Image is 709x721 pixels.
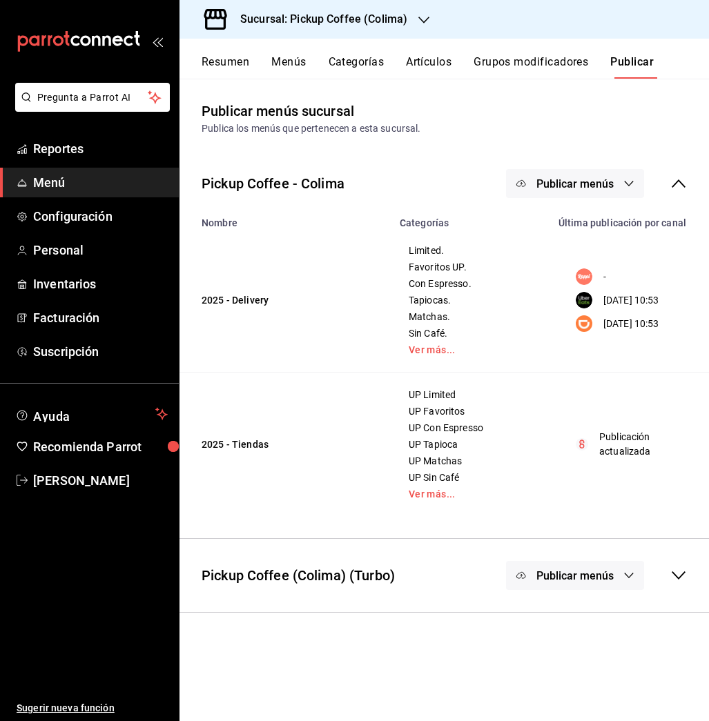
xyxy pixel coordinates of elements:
[603,293,659,308] p: [DATE] 10:53
[474,55,588,79] button: Grupos modificadores
[152,36,163,47] button: open_drawer_menu
[37,90,148,105] span: Pregunta a Parrot AI
[506,169,644,198] button: Publicar menús
[409,456,533,466] span: UP Matchas
[409,328,533,338] span: Sin Café.
[33,173,168,192] span: Menú
[536,177,614,190] span: Publicar menús
[536,569,614,582] span: Publicar menús
[33,308,168,327] span: Facturación
[329,55,385,79] button: Categorías
[179,228,391,373] td: 2025 - Delivery
[33,241,168,259] span: Personal
[409,262,533,272] span: Favoritos UP.
[406,55,451,79] button: Artículos
[202,101,354,121] div: Publicar menús sucursal
[409,279,533,288] span: Con Espresso.
[202,121,687,136] div: Publica los menús que pertenecen a esta sucursal.
[33,471,168,490] span: [PERSON_NAME]
[409,312,533,322] span: Matchas.
[409,423,533,433] span: UP Con Espresso
[202,55,249,79] button: Resumen
[271,55,306,79] button: Menús
[33,139,168,158] span: Reportes
[33,207,168,226] span: Configuración
[603,270,606,284] p: -
[506,561,644,590] button: Publicar menús
[610,55,654,79] button: Publicar
[33,437,168,456] span: Recomienda Parrot
[202,173,344,194] div: Pickup Coffee - Colima
[179,373,391,517] td: 2025 - Tiendas
[179,209,709,516] table: menu maker table for brand
[202,565,395,586] div: Pickup Coffee (Colima) (Turbo)
[409,246,533,255] span: Limited.
[409,473,533,482] span: UP Sin Café
[603,317,659,331] p: [DATE] 10:53
[33,275,168,293] span: Inventarios
[409,345,533,355] a: Ver más...
[33,342,168,361] span: Suscripción
[599,430,678,459] p: Publicación actualizada
[409,390,533,399] span: UP Limited
[179,209,391,228] th: Nombre
[409,295,533,305] span: Tapiocas.
[550,209,709,228] th: Última publicación por canal
[15,83,170,112] button: Pregunta a Parrot AI
[229,11,407,28] h3: Sucursal: Pickup Coffee (Colima)
[17,701,168,715] span: Sugerir nueva función
[202,55,709,79] div: navigation tabs
[391,209,550,228] th: Categorías
[409,489,533,499] a: Ver más...
[409,439,533,449] span: UP Tapioca
[10,100,170,115] a: Pregunta a Parrot AI
[409,406,533,416] span: UP Favoritos
[33,406,150,422] span: Ayuda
